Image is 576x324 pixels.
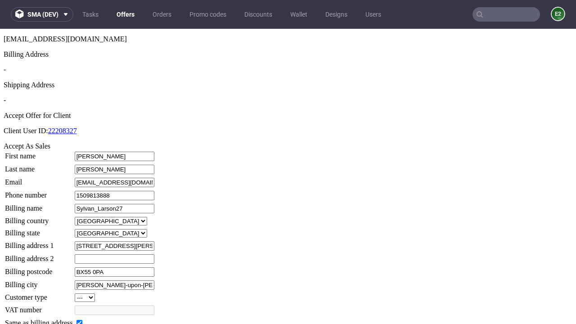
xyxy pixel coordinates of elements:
a: 22208327 [48,98,77,106]
td: VAT number [4,276,73,287]
div: Shipping Address [4,52,572,60]
a: Orders [147,7,177,22]
div: Billing Address [4,22,572,30]
td: Last name [4,135,73,146]
td: Billing address 1 [4,212,73,222]
span: sma (dev) [27,11,58,18]
div: Accept As Sales [4,113,572,121]
td: Billing postcode [4,238,73,248]
a: Promo codes [184,7,232,22]
p: Client User ID: [4,98,572,106]
a: Offers [111,7,140,22]
span: - [4,67,6,75]
td: Customer type [4,264,73,274]
td: Billing name [4,175,73,185]
td: Email [4,148,73,159]
a: Users [360,7,387,22]
td: First name [4,122,73,133]
figcaption: e2 [552,8,564,20]
td: Phone number [4,162,73,172]
a: Discounts [239,7,278,22]
td: Billing address 2 [4,225,73,235]
td: Same as billing address [4,289,73,299]
td: Billing city [4,251,73,261]
a: Designs [320,7,353,22]
div: Accept Offer for Client [4,83,572,91]
span: [EMAIL_ADDRESS][DOMAIN_NAME] [4,6,127,14]
td: Billing country [4,188,73,197]
span: - [4,37,6,45]
a: Wallet [285,7,313,22]
button: sma (dev) [11,7,73,22]
td: Billing state [4,200,73,209]
a: Tasks [77,7,104,22]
